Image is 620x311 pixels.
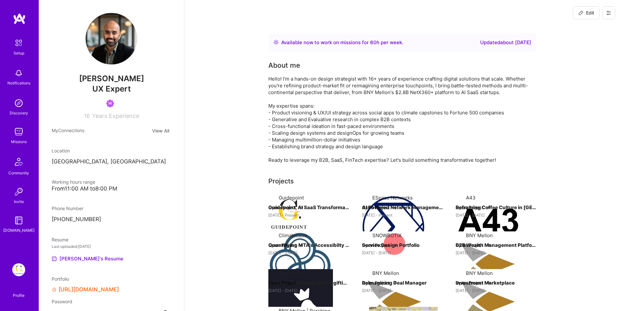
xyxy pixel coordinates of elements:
[12,36,26,50] img: setup
[372,232,402,239] div: SNOWBOTIX
[372,194,413,201] div: ESpace Networks
[456,249,536,256] div: [DATE] - [DATE]
[12,67,25,80] img: bell
[279,232,307,239] div: Climatebase
[52,237,68,242] span: Resume
[480,39,531,46] div: Updated about [DATE]
[268,61,300,70] div: About me
[466,232,493,239] div: BNY Mellon
[13,13,26,24] img: logo
[362,242,398,248] button: Open Project
[84,112,90,119] span: 16
[279,194,304,201] div: Guidepoint
[362,203,443,212] h4: AI Powered Network Management
[86,13,137,64] img: User Avatar
[268,203,349,212] h4: Guidepoint, AI SaaS Transformation
[362,194,427,258] img: Company logo
[456,231,520,296] img: Company logo
[268,287,349,294] div: [DATE] - [DATE]
[268,176,294,186] div: Projects
[13,292,25,298] div: Profile
[52,216,171,223] p: [PHONE_NUMBER]
[10,110,28,116] div: Discovery
[52,127,84,134] span: My Connections
[52,256,57,261] img: Resume
[150,127,171,134] button: View All
[52,276,69,282] span: Portfolio
[268,212,349,219] div: [DATE] - Present
[456,194,520,258] img: Company logo
[268,75,536,163] div: Hello! I'm a hands-on design strategist with 16+ years of experience crafting digital solutions t...
[268,242,304,248] button: Open Project
[268,279,304,286] button: Open Project
[11,138,27,145] div: Missions
[14,198,24,205] div: Invite
[456,241,536,249] h4: B2B Wealth Management Platform
[52,206,83,211] span: Phone Number
[281,39,403,46] div: Available now to work on missions for h per week .
[362,249,443,256] div: [DATE] - [DATE]
[3,227,35,234] div: [DOMAIN_NAME]
[12,263,25,276] img: Guidepoint: Client Platform
[578,10,594,16] span: Edit
[466,194,476,201] div: A43
[486,243,491,248] img: arrow-right
[456,279,491,286] button: Open Project
[268,279,349,287] h4: Kidfolio, Blockchain based gifting platform
[14,50,24,56] div: Setup
[7,80,30,86] div: Notifications
[52,298,171,305] div: Password
[92,84,131,93] span: UX Expert
[456,204,491,211] button: Open Project
[456,279,536,287] h4: Investment Marketplace
[11,154,26,170] img: Community
[372,270,399,277] div: BNY Mellon
[299,205,304,210] img: arrow-right
[52,74,171,83] span: [PERSON_NAME]
[456,287,536,294] div: [DATE] - [DATE]
[52,158,171,166] p: [GEOGRAPHIC_DATA], [GEOGRAPHIC_DATA]
[279,270,305,277] div: EmpireDAO
[362,231,427,296] img: Company logo
[362,287,443,294] div: [DATE] - [DATE]
[12,214,25,227] img: guide book
[12,185,25,198] img: Invite
[52,179,95,185] span: Working hours range
[362,212,443,219] div: [DATE] - Present
[11,263,27,276] a: Guidepoint: Client Platform
[362,204,398,211] button: Open Project
[11,285,27,298] a: Profile
[456,203,536,212] h4: Reframing Coffee Culture in [GEOGRAPHIC_DATA]
[299,280,304,286] img: arrow-right
[362,279,443,287] h4: Reimagining Deal Manager
[392,243,398,248] img: arrow-right
[392,205,398,210] img: arrow-right
[268,204,304,211] button: Open Project
[486,280,491,286] img: arrow-right
[274,40,279,45] img: Availability
[268,194,310,235] img: Company logo
[52,185,171,192] div: From 11:00 AM to 8:00 PM
[486,205,491,210] img: arrow-right
[167,255,171,259] i: icon Close
[362,279,398,286] button: Open Project
[268,231,333,296] img: Company logo
[299,243,304,248] img: arrow-right
[106,100,114,107] img: Been on Mission
[466,270,493,277] div: BNY Mellon
[573,6,600,19] button: Edit
[92,112,139,119] span: Years Experience
[370,39,377,45] span: 60
[12,97,25,110] img: discovery
[52,255,123,263] a: [PERSON_NAME]'s Resume
[268,249,349,256] div: [DATE] - [DATE]
[392,280,398,286] img: arrow-right
[12,125,25,138] img: teamwork
[456,242,491,248] button: Open Project
[52,147,171,154] div: Location
[52,243,171,250] div: Last uploaded: [DATE]
[268,241,349,249] h4: Quantifying MTA's Accessibilty Expansions
[58,286,119,293] a: [URL][DOMAIN_NAME]
[362,241,443,249] h4: Service Design Portfolio
[8,170,29,176] div: Community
